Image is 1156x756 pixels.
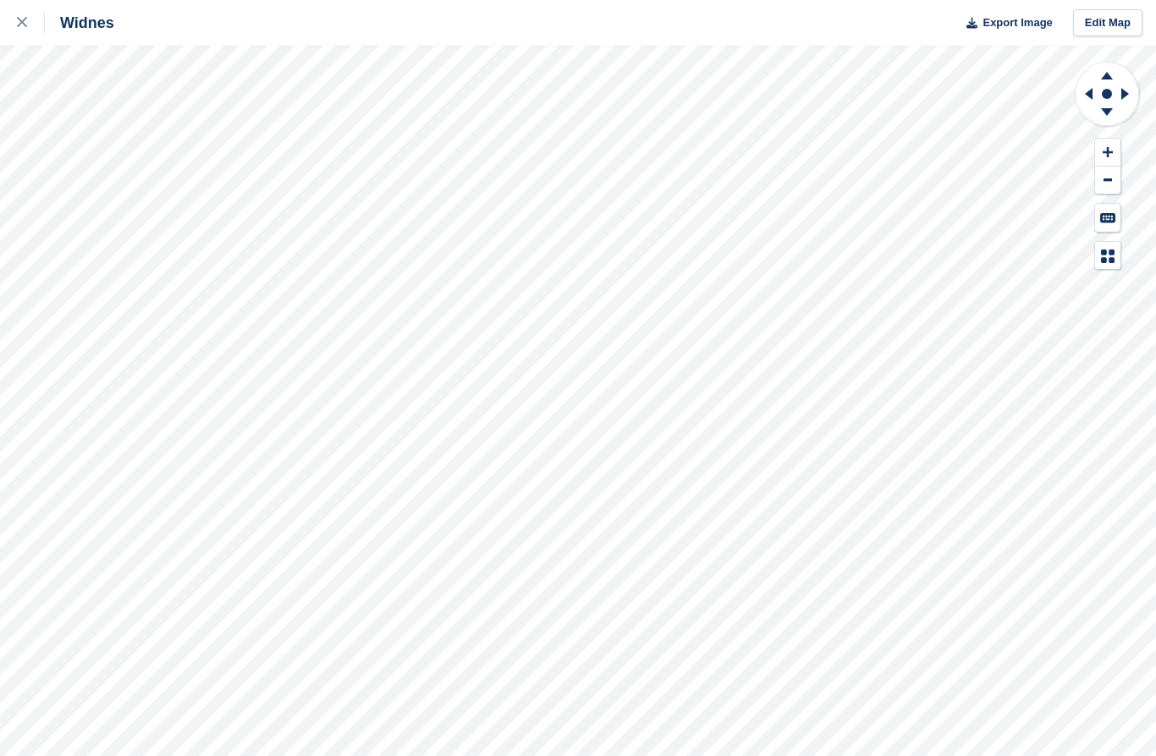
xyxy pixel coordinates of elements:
[1095,204,1120,232] button: Keyboard Shortcuts
[45,13,114,33] div: Widnes
[1073,9,1142,37] a: Edit Map
[1095,139,1120,167] button: Zoom In
[956,9,1053,37] button: Export Image
[1095,242,1120,270] button: Map Legend
[1095,167,1120,194] button: Zoom Out
[983,14,1052,31] span: Export Image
